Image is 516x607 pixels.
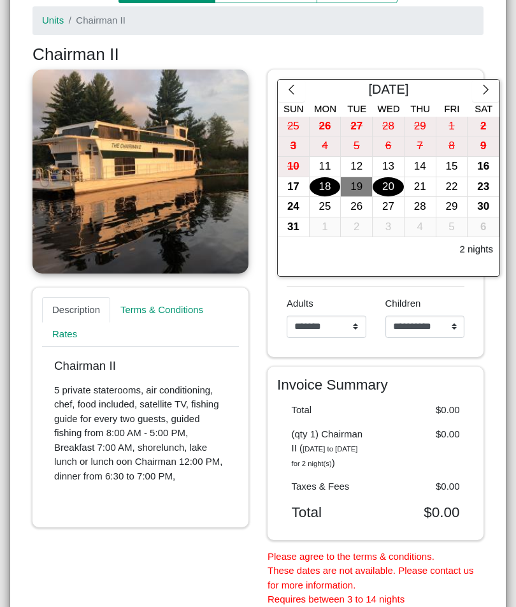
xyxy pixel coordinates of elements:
button: chevron right [472,80,499,103]
div: 10 [278,157,309,177]
div: 1 [310,217,341,237]
svg: chevron right [480,84,492,96]
div: 24 [278,197,309,217]
button: 5 [341,136,373,157]
span: Thu [410,103,430,114]
div: 3 [278,136,309,156]
button: 6 [373,136,405,157]
button: 12 [341,157,373,177]
div: 7 [405,136,436,156]
div: 1 [436,117,468,136]
button: 2 [468,117,499,137]
div: 5 [436,217,468,237]
div: 11 [310,157,341,177]
span: Sat [475,103,492,114]
span: Adults [287,298,313,309]
div: 12 [341,157,372,177]
span: Mon [314,103,336,114]
button: 16 [468,157,499,177]
div: 2 [341,217,372,237]
div: 16 [468,157,499,177]
span: Children [385,298,421,309]
button: 27 [341,117,373,137]
span: Chairman II [76,15,125,26]
button: 4 [310,136,341,157]
button: 15 [436,157,468,177]
h6: 2 nights [459,244,493,255]
button: 29 [405,117,436,137]
div: Taxes & Fees [282,479,376,494]
div: 4 [310,136,341,156]
button: 29 [436,197,468,217]
div: [DATE] [305,80,472,103]
div: 26 [310,117,341,136]
a: Rates [42,322,87,347]
button: 26 [341,197,373,217]
button: 27 [373,197,405,217]
button: 28 [373,117,405,137]
div: 28 [373,117,404,136]
button: 9 [468,136,499,157]
div: Total [282,403,376,418]
a: Terms & Conditions [110,297,213,323]
div: 22 [436,177,468,197]
div: Total [282,504,376,521]
div: 25 [278,117,309,136]
div: 8 [436,136,468,156]
button: 30 [468,197,499,217]
p: Chairman II [54,359,227,374]
span: Wed [378,103,400,114]
button: 22 [436,177,468,198]
div: 21 [405,177,436,197]
li: Please agree to the terms & conditions. [268,550,484,564]
button: 25 [310,197,341,217]
div: 31 [278,217,309,237]
i: [DATE] to [DATE] for 2 night(s) [292,445,358,467]
button: 11 [310,157,341,177]
span: Tue [347,103,366,114]
div: 26 [341,197,372,217]
button: 23 [468,177,499,198]
button: 7 [405,136,436,157]
div: $0.00 [376,403,469,418]
div: 27 [341,117,372,136]
div: $0.00 [376,504,469,521]
button: 3 [278,136,310,157]
button: 8 [436,136,468,157]
button: 13 [373,157,405,177]
div: 3 [373,217,404,237]
button: 4 [405,217,436,238]
div: 20 [373,177,404,197]
button: 21 [405,177,436,198]
h3: Chairman II [32,45,484,65]
div: 17 [278,177,309,197]
li: Requires between 3 to 14 nights [268,592,484,607]
button: 2 [341,217,373,238]
button: 28 [405,197,436,217]
button: 24 [278,197,310,217]
div: 2 [468,117,499,136]
div: 25 [310,197,341,217]
svg: chevron left [285,84,297,96]
button: 17 [278,177,310,198]
div: $0.00 [376,427,469,471]
button: 31 [278,217,310,238]
div: 30 [468,197,499,217]
button: 20 [373,177,405,198]
span: Fri [444,103,459,114]
a: Units [42,15,64,26]
div: 4 [405,217,436,237]
button: 10 [278,157,310,177]
button: chevron left [278,80,305,103]
div: 23 [468,177,499,197]
div: 18 [310,177,341,197]
button: 3 [373,217,405,238]
div: 6 [373,136,404,156]
button: 14 [405,157,436,177]
div: 13 [373,157,404,177]
button: 18 [310,177,341,198]
div: 19 [341,177,372,197]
